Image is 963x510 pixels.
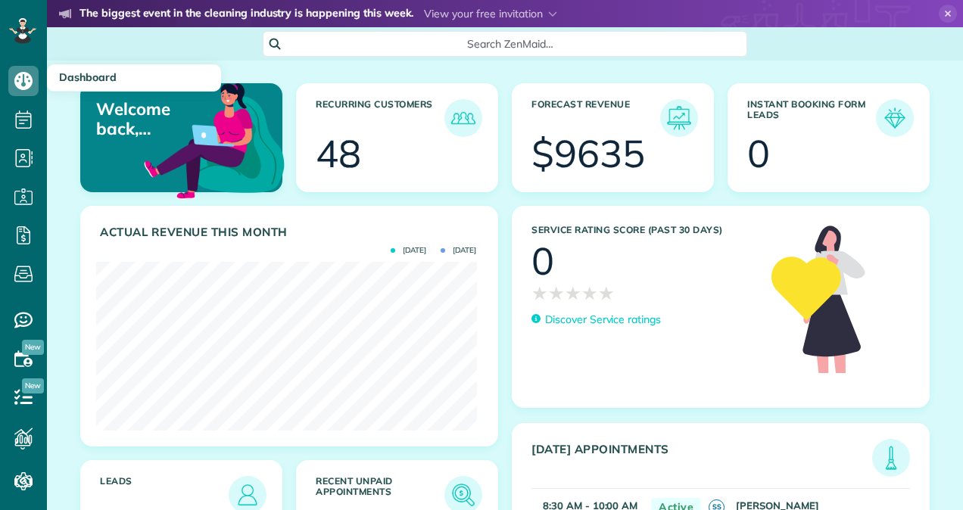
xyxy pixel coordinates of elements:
[232,480,263,510] img: icon_leads-1bed01f49abd5b7fead27621c3d59655bb73ed531f8eeb49469d10e621d6b896.png
[581,280,598,306] span: ★
[22,378,44,393] span: New
[531,99,660,137] h3: Forecast Revenue
[545,312,661,328] p: Discover Service ratings
[598,280,615,306] span: ★
[531,135,645,173] div: $9635
[531,312,661,328] a: Discover Service ratings
[96,99,216,139] p: Welcome back, Anelise!
[316,99,444,137] h3: Recurring Customers
[100,225,482,239] h3: Actual Revenue this month
[141,66,288,213] img: dashboard_welcome-42a62b7d889689a78055ac9021e634bf52bae3f8056760290aed330b23ab8690.png
[565,280,581,306] span: ★
[391,247,426,254] span: [DATE]
[531,242,554,280] div: 0
[664,103,694,133] img: icon_forecast_revenue-8c13a41c7ed35a8dcfafea3cbb826a0462acb37728057bba2d056411b612bbbe.png
[747,135,770,173] div: 0
[747,99,876,137] h3: Instant Booking Form Leads
[448,103,478,133] img: icon_recurring_customers-cf858462ba22bcd05b5a5880d41d6543d210077de5bb9ebc9590e49fd87d84ed.png
[59,70,117,84] span: Dashboard
[548,280,565,306] span: ★
[531,225,756,235] h3: Service Rating score (past 30 days)
[448,480,478,510] img: icon_unpaid_appointments-47b8ce3997adf2238b356f14209ab4cced10bd1f174958f3ca8f1d0dd7fffeee.png
[22,340,44,355] span: New
[876,443,906,473] img: icon_todays_appointments-901f7ab196bb0bea1936b74009e4eb5ffbc2d2711fa7634e0d609ed5ef32b18b.png
[441,247,476,254] span: [DATE]
[79,6,413,23] strong: The biggest event in the cleaning industry is happening this week.
[531,443,872,477] h3: [DATE] Appointments
[316,135,361,173] div: 48
[880,103,910,133] img: icon_form_leads-04211a6a04a5b2264e4ee56bc0799ec3eb69b7e499cbb523a139df1d13a81ae0.png
[531,280,548,306] span: ★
